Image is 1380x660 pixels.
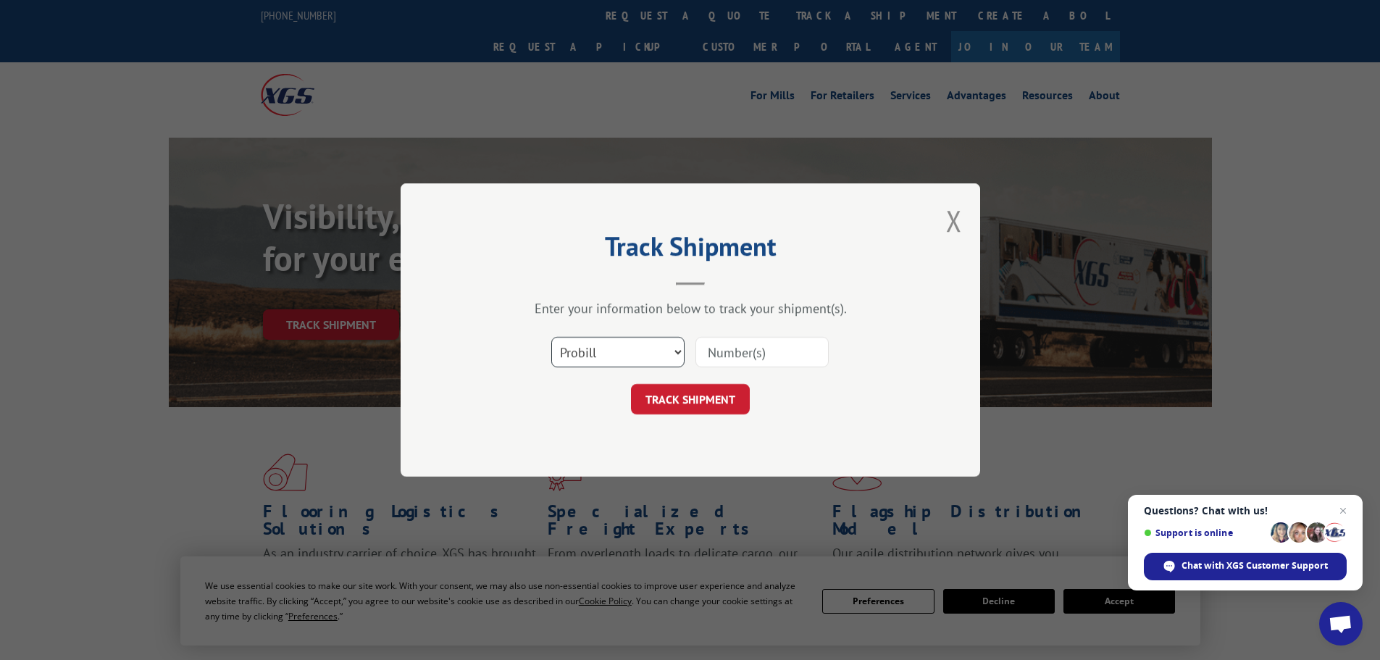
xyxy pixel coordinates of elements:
[1319,602,1363,646] div: Open chat
[1182,559,1328,572] span: Chat with XGS Customer Support
[1334,502,1352,519] span: Close chat
[631,384,750,414] button: TRACK SHIPMENT
[695,337,829,367] input: Number(s)
[1144,505,1347,517] span: Questions? Chat with us!
[946,201,962,240] button: Close modal
[1144,553,1347,580] div: Chat with XGS Customer Support
[1144,527,1266,538] span: Support is online
[473,236,908,264] h2: Track Shipment
[473,300,908,317] div: Enter your information below to track your shipment(s).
